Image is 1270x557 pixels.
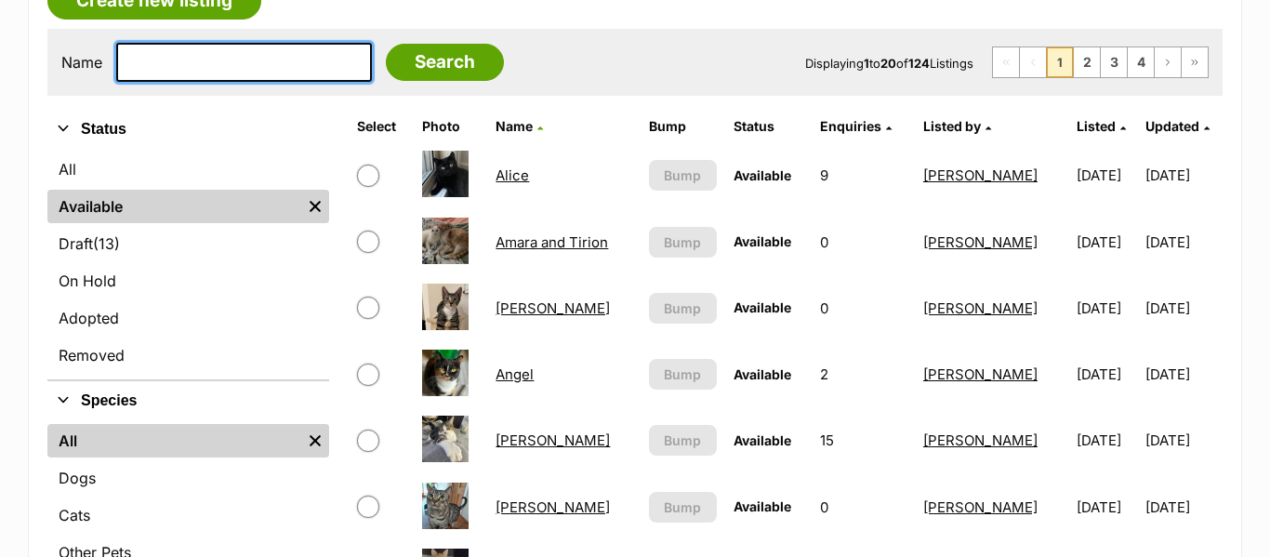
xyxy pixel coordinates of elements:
a: Last page [1182,47,1208,77]
a: Page 4 [1128,47,1154,77]
a: Remove filter [301,190,329,223]
a: Cats [47,498,329,532]
td: [DATE] [1145,276,1221,340]
td: 0 [813,210,914,274]
span: Available [734,167,791,183]
span: Bump [664,166,701,185]
td: [DATE] [1069,143,1144,207]
th: Bump [642,112,724,141]
td: [DATE] [1069,276,1144,340]
a: [PERSON_NAME] [496,498,610,516]
a: Removed [47,338,329,372]
img: Amara and Tirion [422,218,469,264]
a: Remove filter [301,424,329,458]
span: Displaying to of Listings [805,56,973,71]
span: translation missing: en.admin.listings.index.attributes.enquiries [820,118,881,134]
span: Bump [664,298,701,318]
span: Available [734,432,791,448]
a: Angel [496,365,534,383]
span: Listed by [923,118,981,134]
a: Name [496,118,543,134]
a: Listed by [923,118,991,134]
span: Listed [1077,118,1116,134]
a: [PERSON_NAME] [923,498,1038,516]
th: Select [350,112,413,141]
button: Species [47,389,329,413]
td: [DATE] [1145,475,1221,539]
label: Name [61,54,102,71]
span: Available [734,233,791,249]
button: Bump [649,492,717,523]
td: [DATE] [1069,210,1144,274]
span: Bump [664,431,701,450]
span: Available [734,498,791,514]
button: Bump [649,425,717,456]
button: Status [47,117,329,141]
a: [PERSON_NAME] [923,166,1038,184]
strong: 20 [880,56,896,71]
a: Draft [47,227,329,260]
strong: 124 [908,56,930,71]
a: Alice [496,166,529,184]
td: [DATE] [1069,342,1144,406]
span: Available [734,366,791,382]
a: On Hold [47,264,329,298]
span: Name [496,118,533,134]
button: Bump [649,293,717,324]
td: [DATE] [1069,408,1144,472]
a: Available [47,190,301,223]
td: [DATE] [1145,408,1221,472]
a: Adopted [47,301,329,335]
td: [DATE] [1145,210,1221,274]
th: Photo [415,112,486,141]
td: [DATE] [1145,342,1221,406]
td: [DATE] [1145,143,1221,207]
input: Search [386,44,504,81]
a: [PERSON_NAME] [923,299,1038,317]
a: All [47,424,301,458]
div: Status [47,149,329,379]
td: [DATE] [1069,475,1144,539]
a: [PERSON_NAME] [923,431,1038,449]
td: 0 [813,276,914,340]
strong: 1 [864,56,869,71]
span: (13) [93,232,120,255]
a: [PERSON_NAME] [496,431,610,449]
a: Next page [1155,47,1181,77]
a: Updated [1145,118,1210,134]
a: Dogs [47,461,329,495]
span: Bump [664,232,701,252]
img: Angel [422,350,469,396]
span: Page 1 [1047,47,1073,77]
button: Bump [649,227,717,258]
a: [PERSON_NAME] [923,365,1038,383]
td: 0 [813,475,914,539]
span: First page [993,47,1019,77]
span: Bump [664,497,701,517]
button: Bump [649,359,717,390]
a: Enquiries [820,118,892,134]
span: Available [734,299,791,315]
button: Bump [649,160,717,191]
a: [PERSON_NAME] [496,299,610,317]
nav: Pagination [992,46,1209,78]
span: Bump [664,365,701,384]
span: Previous page [1020,47,1046,77]
th: Status [726,112,811,141]
td: 15 [813,408,914,472]
td: 9 [813,143,914,207]
a: Listed [1077,118,1126,134]
a: Amara and Tirion [496,233,608,251]
span: Updated [1145,118,1199,134]
a: Page 3 [1101,47,1127,77]
a: All [47,153,329,186]
td: 2 [813,342,914,406]
a: Page 2 [1074,47,1100,77]
a: [PERSON_NAME] [923,233,1038,251]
